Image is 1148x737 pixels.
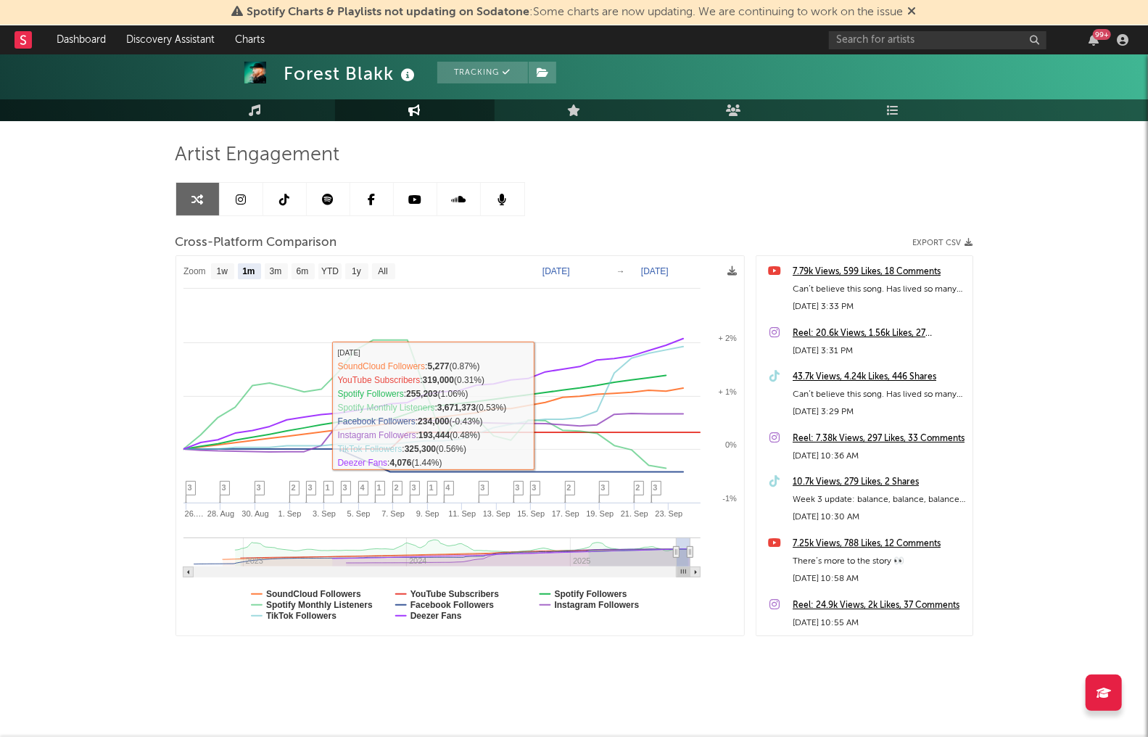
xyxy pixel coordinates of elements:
div: 99 + [1093,29,1111,40]
button: 99+ [1089,34,1099,46]
a: Reel: 20.6k Views, 1.56k Likes, 27 Comments [793,325,965,342]
div: Can’t believe this song. Has lived so many lives. Reminds me music waits. It finds the right time... [793,386,965,403]
div: Can’t believe this song. Has lived so many lives. Reminds me music waits. It finds the right time. [793,281,965,298]
text: [DATE] [542,266,570,276]
span: 3 [481,483,485,492]
text: 6m [296,267,308,277]
span: 3 [308,483,313,492]
text: Instagram Followers [554,600,639,610]
a: 43.7k Views, 4.24k Likes, 446 Shares [793,368,965,386]
span: 4 [446,483,450,492]
text: 28. Aug [207,509,234,518]
text: 3m [269,267,281,277]
text: 0% [725,440,737,449]
div: [DATE] 3:29 PM [793,403,965,421]
text: 3. Sep [313,509,336,518]
div: [DATE] 10:30 AM [793,509,965,526]
div: [DATE] 3:31 PM [793,342,965,360]
span: 3 [257,483,261,492]
text: 23. Sep [655,509,682,518]
button: Export CSV [913,239,973,247]
text: + 2% [718,334,737,342]
text: 13. Sep [482,509,510,518]
span: 2 [636,483,640,492]
text: Zoom [183,267,206,277]
text: Spotify Monthly Listeners [266,600,373,610]
div: [DATE] 10:58 AM [793,570,965,588]
button: Tracking [437,62,528,83]
text: -1% [722,494,737,503]
text: + 1% [718,387,737,396]
a: 7.25k Views, 788 Likes, 12 Comments [793,535,965,553]
div: [DATE] 10:55 AM [793,614,965,632]
text: 15. Sep [517,509,545,518]
text: 1m [242,267,255,277]
a: 7.79k Views, 599 Likes, 18 Comments [793,263,965,281]
text: 1y [352,267,361,277]
text: 21. Sep [620,509,648,518]
text: YouTube Subscribers [410,589,499,599]
span: 3 [412,483,416,492]
text: YTD [321,267,338,277]
div: There’s more to the story 👀 [793,553,965,570]
span: 4 [360,483,365,492]
span: : Some charts are now updating. We are continuing to work on the issue [247,7,904,18]
text: 5. Sep [347,509,370,518]
text: [DATE] [641,266,669,276]
a: Reel: 7.38k Views, 297 Likes, 33 Comments [793,430,965,448]
span: 3 [532,483,537,492]
div: Week 3 update: balance, balance, balance! That’s really what I’m trying to figure out this week. ... [793,491,965,509]
span: 3 [516,483,520,492]
div: Forest Blakk [284,62,419,86]
a: Discovery Assistant [116,25,225,54]
span: 1 [377,483,381,492]
span: Dismiss [908,7,917,18]
text: TikTok Followers [266,611,336,621]
span: Spotify Charts & Playlists not updating on Sodatone [247,7,530,18]
text: 9. Sep [416,509,439,518]
text: All [378,267,387,277]
text: 30. Aug [241,509,268,518]
span: 3 [601,483,606,492]
span: 1 [429,483,434,492]
text: SoundCloud Followers [266,589,361,599]
a: Charts [225,25,275,54]
span: 2 [292,483,296,492]
span: 2 [395,483,399,492]
span: Cross-Platform Comparison [175,234,337,252]
a: Dashboard [46,25,116,54]
span: 2 [567,483,571,492]
div: [DATE] 3:33 PM [793,298,965,316]
text: 26.… [184,509,203,518]
span: 3 [188,483,192,492]
text: → [616,266,625,276]
text: Deezer Fans [410,611,461,621]
text: 1w [216,267,228,277]
div: [DATE] 10:36 AM [793,448,965,465]
text: 19. Sep [586,509,614,518]
span: 3 [653,483,658,492]
text: Spotify Followers [554,589,627,599]
span: Artist Engagement [175,147,340,164]
text: 11. Sep [448,509,476,518]
text: Facebook Followers [410,600,494,610]
text: 17. Sep [551,509,579,518]
span: 1 [326,483,330,492]
input: Search for artists [829,31,1046,49]
span: 3 [343,483,347,492]
a: Reel: 24.9k Views, 2k Likes, 37 Comments [793,597,965,614]
a: 10.7k Views, 279 Likes, 2 Shares [793,474,965,491]
text: 1. Sep [278,509,301,518]
text: 7. Sep [381,509,405,518]
span: 3 [222,483,226,492]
